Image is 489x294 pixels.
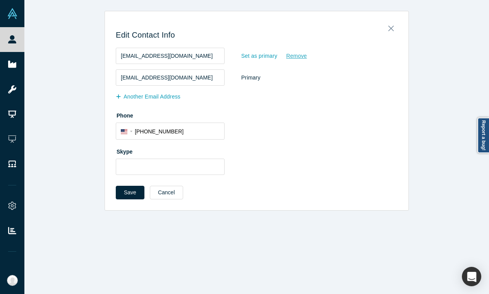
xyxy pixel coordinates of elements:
[383,21,399,32] button: Close
[7,8,18,19] img: Alchemist Vault Logo
[7,275,18,286] img: Katinka Harsányi's Account
[241,71,261,85] div: Primary
[150,186,183,199] button: Cancel
[116,186,144,199] button: Save
[116,109,398,120] label: Phone
[116,90,189,104] button: Another Email Address
[477,118,489,153] a: Report a bug!
[241,49,278,63] div: Set as primary
[286,49,307,63] div: Remove
[116,145,398,156] label: Skype
[116,30,398,40] h3: Edit Contact Info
